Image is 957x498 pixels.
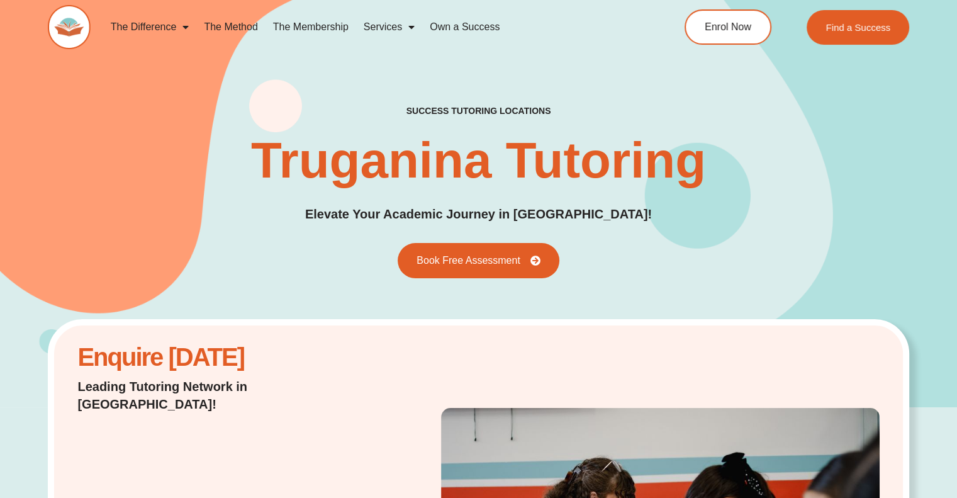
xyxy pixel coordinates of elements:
a: The Method [196,13,265,42]
h1: Truganina Tutoring [251,135,706,186]
a: The Difference [103,13,197,42]
span: Book Free Assessment [417,256,520,266]
p: Elevate Your Academic Journey in [GEOGRAPHIC_DATA]! [305,205,652,224]
nav: Menu [103,13,635,42]
h2: Enquire [DATE] [77,349,366,365]
a: Own a Success [422,13,507,42]
span: Enrol Now [705,22,751,32]
span: Find a Success [825,23,890,32]
a: Enrol Now [685,9,771,45]
a: Services [356,13,422,42]
h2: success tutoring locations [406,105,551,116]
a: Book Free Assessment [398,243,559,278]
a: The Membership [266,13,356,42]
iframe: Chat Widget [747,356,957,498]
p: Leading Tutoring Network in [GEOGRAPHIC_DATA]! [77,378,366,413]
a: Find a Success [807,10,909,45]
